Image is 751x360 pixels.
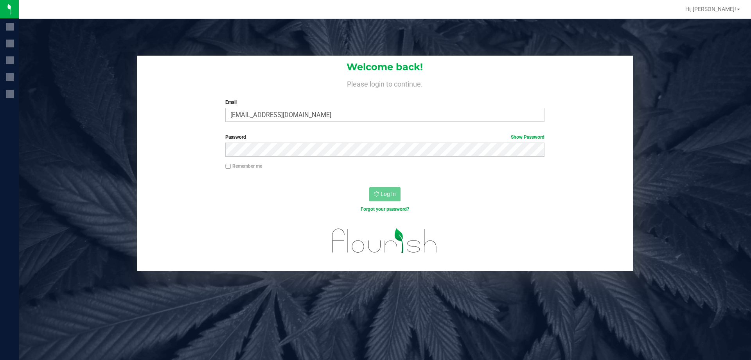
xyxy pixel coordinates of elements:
[381,191,396,197] span: Log In
[137,78,633,88] h4: Please login to continue.
[225,163,262,170] label: Remember me
[361,206,409,212] a: Forgot your password?
[225,134,246,140] span: Password
[137,62,633,72] h1: Welcome back!
[511,134,544,140] a: Show Password
[225,164,231,169] input: Remember me
[369,187,401,201] button: Log In
[323,221,447,261] img: flourish_logo.svg
[225,99,544,106] label: Email
[685,6,736,12] span: Hi, [PERSON_NAME]!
